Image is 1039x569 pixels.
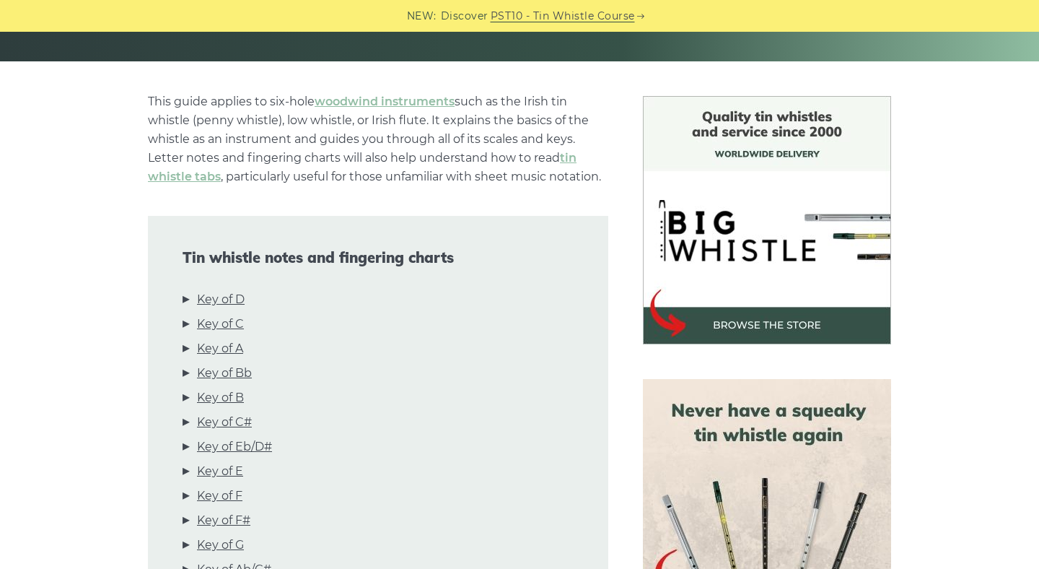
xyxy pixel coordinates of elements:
[197,462,243,481] a: Key of E
[197,438,272,456] a: Key of Eb/D#
[197,388,244,407] a: Key of B
[183,249,574,266] span: Tin whistle notes and fingering charts
[491,8,635,25] a: PST10 - Tin Whistle Course
[197,487,242,505] a: Key of F
[197,413,252,432] a: Key of C#
[197,364,252,383] a: Key of Bb
[148,92,608,186] p: This guide applies to six-hole such as the Irish tin whistle (penny whistle), low whistle, or Iri...
[197,536,244,555] a: Key of G
[315,95,455,108] a: woodwind instruments
[441,8,488,25] span: Discover
[197,511,250,530] a: Key of F#
[197,339,243,358] a: Key of A
[197,290,245,309] a: Key of D
[197,315,244,334] a: Key of C
[643,96,891,344] img: BigWhistle Tin Whistle Store
[407,8,437,25] span: NEW:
